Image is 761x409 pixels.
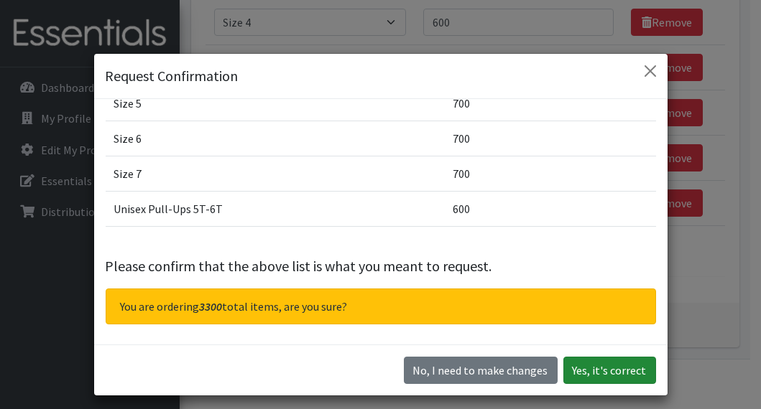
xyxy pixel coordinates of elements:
span: 3300 [200,299,223,314]
div: You are ordering total items, are you sure? [106,288,656,324]
p: Please confirm that the above list is what you meant to request. [106,255,656,277]
td: 600 [444,192,656,227]
td: 700 [444,156,656,192]
td: Unisex Pull-Ups 5T-6T [106,192,444,227]
td: 700 [444,86,656,121]
td: 700 [444,121,656,156]
td: Size 5 [106,86,444,121]
button: Yes, it's correct [563,357,656,384]
h5: Request Confirmation [106,65,239,87]
td: Size 6 [106,121,444,156]
td: Size 7 [106,156,444,192]
button: Close [639,60,662,83]
button: No I need to make changes [404,357,558,384]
